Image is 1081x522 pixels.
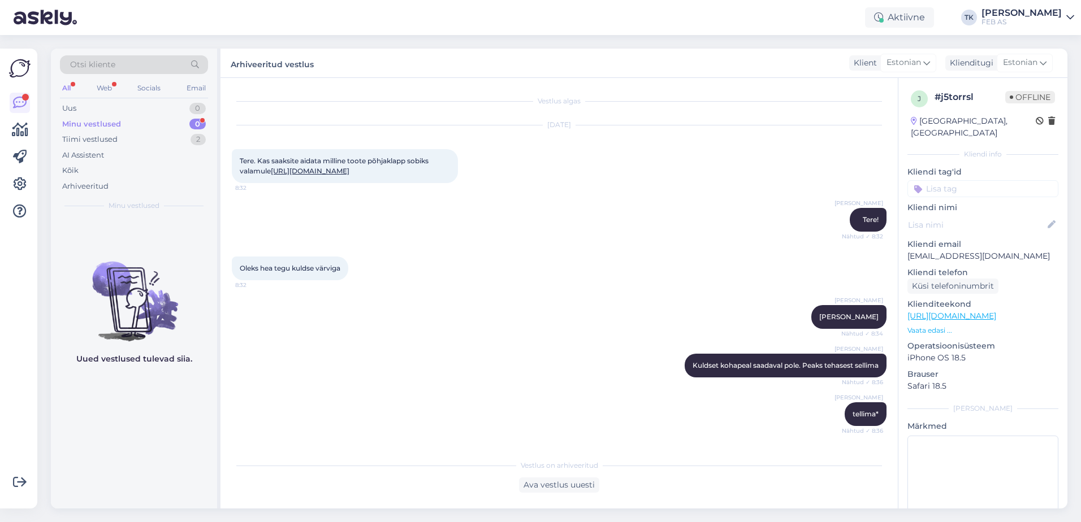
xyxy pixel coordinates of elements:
[907,238,1058,250] p: Kliendi email
[907,368,1058,380] p: Brauser
[834,296,883,304] span: [PERSON_NAME]
[907,298,1058,310] p: Klienditeekond
[521,460,598,471] span: Vestlus on arhiveeritud
[834,345,883,353] span: [PERSON_NAME]
[232,96,887,106] div: Vestlus algas
[519,477,599,493] div: Ava vestlus uuesti
[849,57,877,69] div: Klient
[961,10,977,25] div: TK
[935,90,1005,104] div: # j5torrsl
[62,150,104,161] div: AI Assistent
[907,166,1058,178] p: Kliendi tag'id
[9,58,31,79] img: Askly Logo
[235,184,278,192] span: 8:32
[907,250,1058,262] p: [EMAIL_ADDRESS][DOMAIN_NAME]
[853,410,879,418] span: tellima*
[981,8,1062,18] div: [PERSON_NAME]
[907,279,998,294] div: Küsi telefoninumbrit
[60,81,73,95] div: All
[189,119,206,130] div: 0
[865,7,934,28] div: Aktiivne
[841,232,883,241] span: Nähtud ✓ 8:32
[231,55,314,71] label: Arhiveeritud vestlus
[945,57,993,69] div: Klienditugi
[62,119,121,130] div: Minu vestlused
[271,167,349,175] a: [URL][DOMAIN_NAME]
[232,120,887,130] div: [DATE]
[240,264,340,272] span: Oleks hea tegu kuldse värviga
[908,219,1045,231] input: Lisa nimi
[918,94,921,103] span: j
[189,103,206,114] div: 0
[841,329,883,338] span: Nähtud ✓ 8:34
[981,8,1074,27] a: [PERSON_NAME]FEB AS
[191,134,206,145] div: 2
[62,134,118,145] div: Tiimi vestlused
[240,156,430,175] span: Tere. Kas saaksite aidata milline toote põhjaklapp sobiks valamule
[841,427,883,435] span: Nähtud ✓ 8:36
[907,325,1058,336] p: Vaata edasi ...
[911,115,1036,139] div: [GEOGRAPHIC_DATA], [GEOGRAPHIC_DATA]
[94,81,114,95] div: Web
[184,81,208,95] div: Email
[135,81,163,95] div: Socials
[907,352,1058,364] p: iPhone OS 18.5
[841,378,883,386] span: Nähtud ✓ 8:36
[907,149,1058,159] div: Kliendi info
[70,59,115,71] span: Otsi kliente
[907,340,1058,352] p: Operatsioonisüsteem
[887,56,921,69] span: Estonian
[235,281,278,289] span: 8:32
[981,18,1062,27] div: FEB AS
[1005,91,1055,103] span: Offline
[109,201,159,211] span: Minu vestlused
[693,361,879,369] span: Kuldset kohapeal saadaval pole. Peaks tehasest sellima
[907,380,1058,392] p: Safari 18.5
[863,215,879,224] span: Tere!
[907,180,1058,197] input: Lisa tag
[62,165,79,176] div: Kõik
[907,202,1058,214] p: Kliendi nimi
[834,199,883,207] span: [PERSON_NAME]
[834,442,883,450] span: [PERSON_NAME]
[51,241,217,343] img: No chats
[907,267,1058,279] p: Kliendi telefon
[819,312,879,321] span: [PERSON_NAME]
[62,103,76,114] div: Uus
[907,420,1058,432] p: Märkmed
[62,181,109,192] div: Arhiveeritud
[1003,56,1037,69] span: Estonian
[907,403,1058,414] div: [PERSON_NAME]
[76,353,192,365] p: Uued vestlused tulevad siia.
[907,311,996,321] a: [URL][DOMAIN_NAME]
[834,393,883,402] span: [PERSON_NAME]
